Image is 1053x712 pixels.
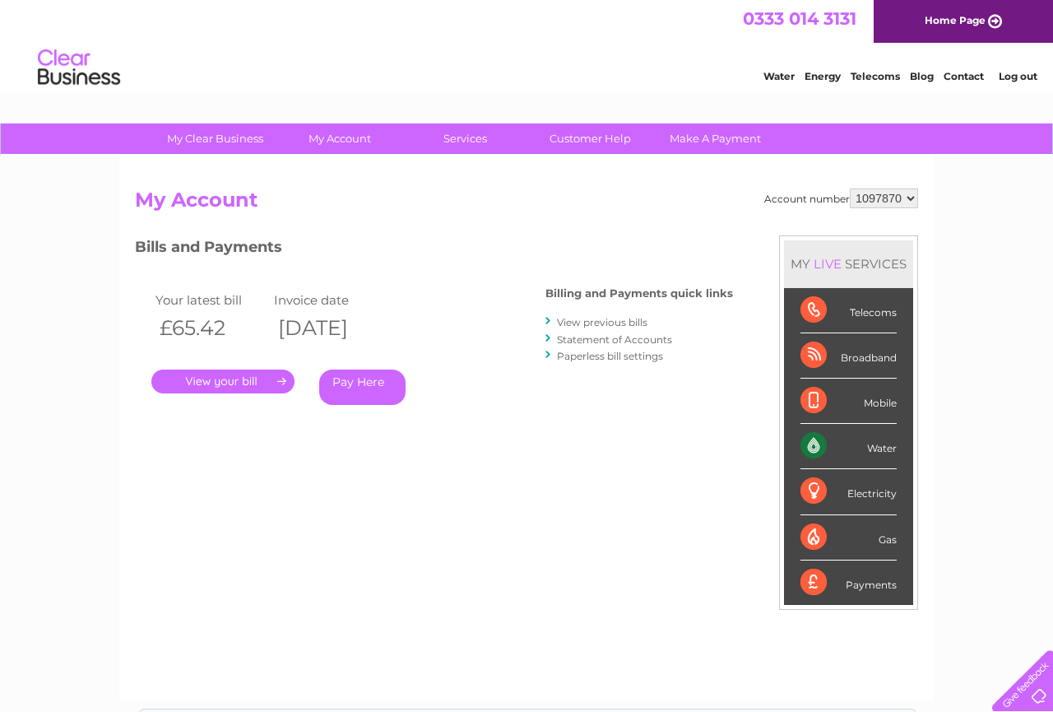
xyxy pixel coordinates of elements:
div: Electricity [800,469,897,514]
td: Your latest bill [151,289,270,311]
div: Mobile [800,379,897,424]
a: 0333 014 3131 [743,8,856,29]
div: Account number [764,188,918,208]
a: Telecoms [851,70,900,82]
a: Blog [910,70,934,82]
a: Paperless bill settings [557,350,663,362]
th: [DATE] [270,311,388,345]
div: LIVE [810,256,845,272]
img: logo.png [37,43,121,93]
a: My Clear Business [147,123,283,154]
div: Telecoms [800,288,897,333]
a: Log out [999,70,1037,82]
div: Water [800,424,897,469]
a: Water [763,70,795,82]
th: £65.42 [151,311,270,345]
a: View previous bills [557,316,647,328]
div: Clear Business is a trading name of Verastar Limited (registered in [GEOGRAPHIC_DATA] No. 3667643... [139,9,916,80]
a: Energy [805,70,841,82]
a: Make A Payment [647,123,783,154]
a: Statement of Accounts [557,333,672,346]
a: Customer Help [522,123,658,154]
div: Broadband [800,333,897,379]
h4: Billing and Payments quick links [545,287,733,300]
a: . [151,370,295,393]
a: Pay Here [319,370,406,405]
a: My Account [272,123,408,154]
div: Payments [800,561,897,605]
td: Invoice date [270,289,388,311]
div: Gas [800,515,897,561]
a: Contact [944,70,984,82]
h2: My Account [135,188,918,220]
a: Services [397,123,533,154]
h3: Bills and Payments [135,235,733,264]
div: MY SERVICES [784,240,913,287]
